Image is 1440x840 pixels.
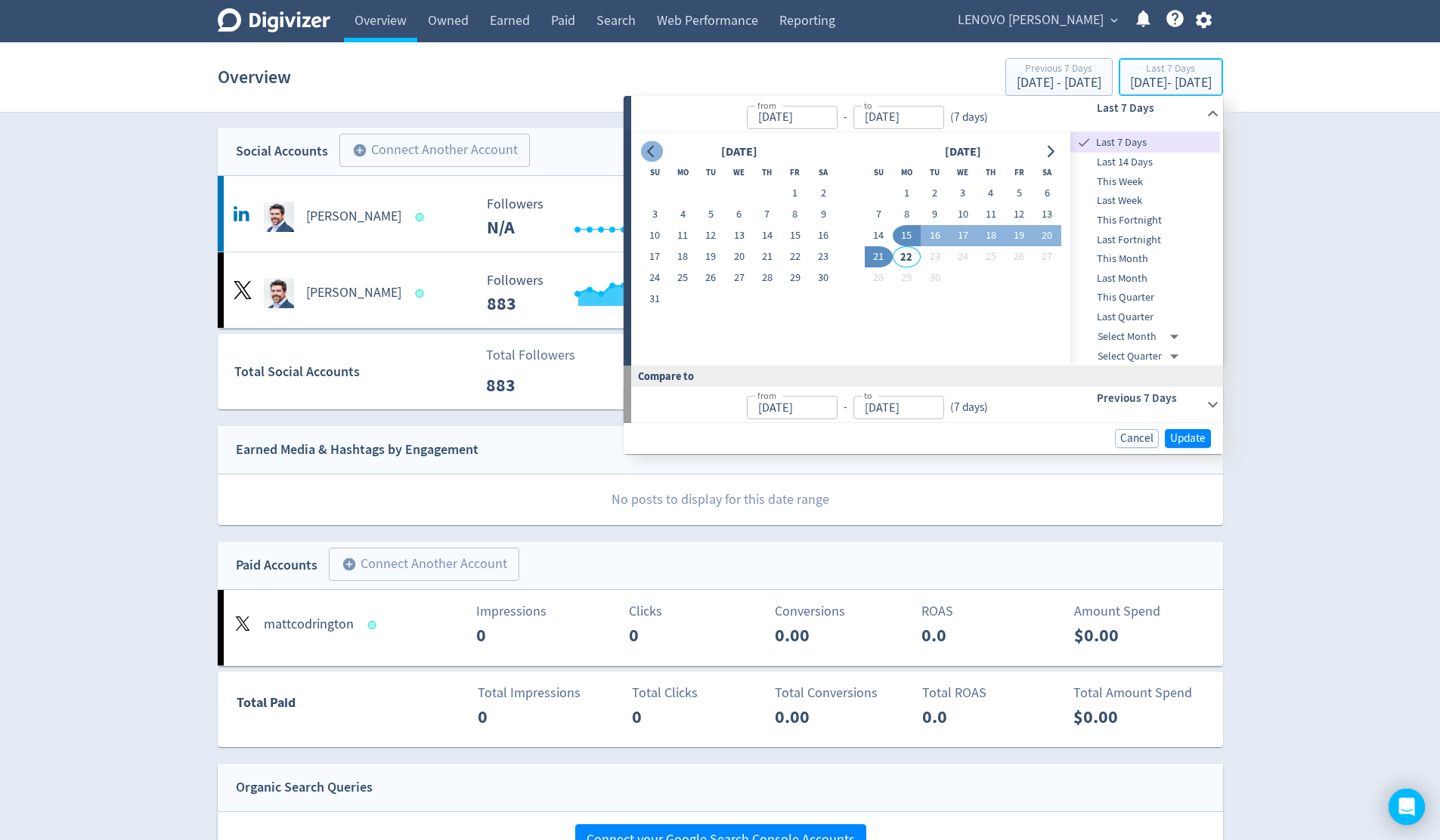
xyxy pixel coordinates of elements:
[977,183,1005,204] button: 4
[775,683,912,703] p: Total Conversions
[775,703,862,730] p: 0.00
[264,202,294,232] img: Matt Codrington undefined
[1005,246,1033,267] button: 26
[669,225,697,246] button: 11
[775,601,912,622] p: Conversions
[865,267,893,289] button: 28
[1033,183,1061,204] button: 6
[1070,174,1220,190] span: This Week
[1098,327,1185,347] div: Select Month
[697,162,725,183] th: Tuesday
[810,225,838,246] button: 16
[669,246,697,267] button: 18
[1130,63,1212,76] div: Last 7 Days
[725,225,753,246] button: 13
[952,8,1122,32] button: LENOVO [PERSON_NAME]
[1074,622,1161,649] p: $0.00
[641,267,669,289] button: 24
[629,601,766,622] p: Clicks
[1073,703,1160,730] p: $0.00
[977,204,1005,225] button: 11
[781,246,809,267] button: 22
[234,361,475,383] div: Total Social Accounts
[631,96,1223,132] div: from-to(7 days)Last 7 Days
[1070,211,1220,230] div: This Fortnight
[479,197,706,237] svg: Followers ---
[641,141,663,162] button: Go to previous month
[757,99,776,112] label: from
[306,208,401,226] h5: [PERSON_NAME]
[486,345,575,366] p: Total Followers
[865,246,893,267] button: 21
[641,225,669,246] button: 10
[218,252,1223,328] a: Matt C undefined[PERSON_NAME] Followers --- Followers 883 <1% Engagements 0 Engagements 0 _ 0% Vi...
[367,621,380,629] span: Data last synced: 22 Sep 2025, 8:01am (AEST)
[1070,251,1220,267] span: This Month
[697,267,725,289] button: 26
[725,162,753,183] th: Wednesday
[236,777,373,798] div: Organic Search Queries
[1005,183,1033,204] button: 5
[921,246,949,267] button: 23
[1070,153,1220,172] div: Last 14 Days
[1070,230,1220,250] div: Last Fortnight
[1098,347,1185,366] div: Select Quarter
[1119,58,1223,96] button: Last 7 Days[DATE]- [DATE]
[1107,14,1121,27] span: expand_more
[697,246,725,267] button: 19
[1039,141,1061,162] button: Go to next month
[415,213,428,221] span: Data last synced: 22 Sep 2025, 8:04am (AEST)
[949,246,977,267] button: 24
[977,162,1005,183] th: Thursday
[328,136,530,167] a: Connect Another Account
[717,142,762,162] div: [DATE]
[781,162,809,183] th: Friday
[1115,429,1159,448] button: Cancel
[1070,191,1220,211] div: Last Week
[218,176,1223,252] a: Matt Codrington undefined[PERSON_NAME] Followers --- _ 0% Followers N/A Engagements 133 Engagemen...
[977,246,1005,267] button: 25
[1017,63,1101,76] div: Previous 7 Days
[944,399,988,416] div: ( 7 days )
[317,550,519,581] a: Connect Another Account
[781,225,809,246] button: 15
[631,132,1223,366] div: from-to(7 days)Last 7 Days
[810,204,838,225] button: 9
[339,134,530,167] button: Connect Another Account
[476,622,563,649] p: 0
[893,225,921,246] button: 15
[1070,269,1220,289] div: Last Month
[641,204,669,225] button: 3
[1074,601,1211,622] p: Amount Spend
[669,267,697,289] button: 25
[415,289,428,298] span: Data last synced: 22 Sep 2025, 7:02am (AEST)
[864,389,872,402] label: to
[753,246,781,267] button: 21
[218,590,1223,666] a: mattcodringtonImpressions0Clicks0Conversions0.00ROAS0.0Amount Spend$0.00
[838,109,853,126] div: -
[865,162,893,183] th: Sunday
[1070,172,1220,192] div: This Week
[753,162,781,183] th: Thursday
[921,162,949,183] th: Tuesday
[1070,212,1220,229] span: This Fortnight
[753,267,781,289] button: 28
[218,692,386,721] div: Total Paid
[1070,289,1220,306] span: This Quarter
[1070,307,1220,327] div: Last Quarter
[1070,309,1220,326] span: Last Quarter
[864,99,872,112] label: to
[753,225,781,246] button: 14
[921,183,949,204] button: 2
[893,246,921,267] button: 22
[486,372,573,399] p: 883
[810,183,838,204] button: 2
[921,622,1008,649] p: 0.0
[236,554,317,576] div: Paid Accounts
[940,142,986,162] div: [DATE]
[810,267,838,289] button: 30
[753,204,781,225] button: 7
[697,204,725,225] button: 5
[921,225,949,246] button: 16
[1070,132,1220,366] nav: presets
